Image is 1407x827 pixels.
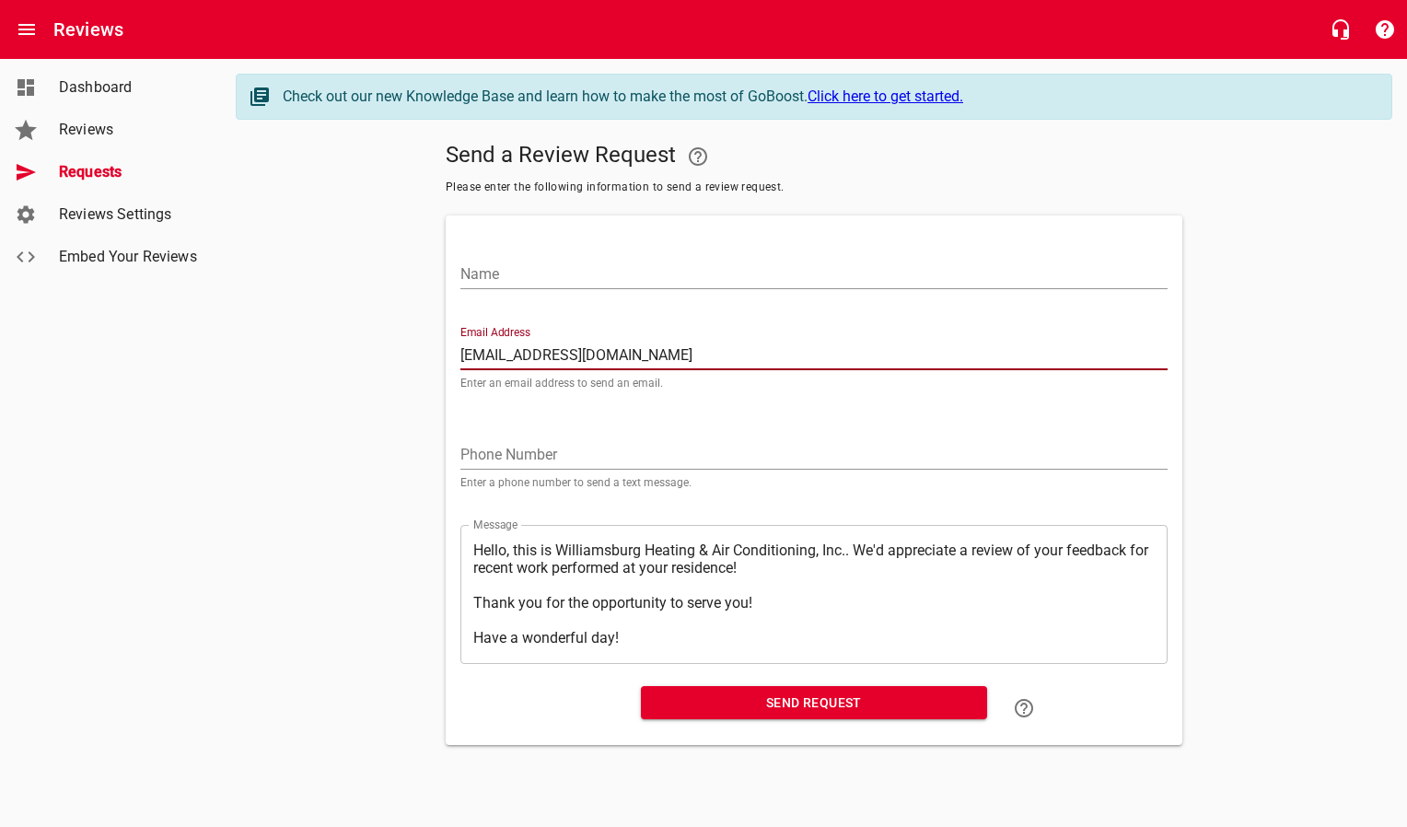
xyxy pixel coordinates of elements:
[460,378,1168,389] p: Enter an email address to send an email.
[53,15,123,44] h6: Reviews
[283,86,1373,108] div: Check out our new Knowledge Base and learn how to make the most of GoBoost.
[5,7,49,52] button: Open drawer
[1319,7,1363,52] button: Live Chat
[59,204,199,226] span: Reviews Settings
[641,686,987,720] button: Send Request
[59,161,199,183] span: Requests
[473,542,1155,646] textarea: Hello, this is Williamsburg Heating & Air Conditioning, Inc.. We'd appreciate a review of your fe...
[446,134,1182,179] h5: Send a Review Request
[656,692,972,715] span: Send Request
[460,327,530,338] label: Email Address
[808,87,963,105] a: Click here to get started.
[446,179,1182,197] span: Please enter the following information to send a review request.
[1363,7,1407,52] button: Support Portal
[676,134,720,179] a: Your Google or Facebook account must be connected to "Send a Review Request"
[59,246,199,268] span: Embed Your Reviews
[59,119,199,141] span: Reviews
[59,76,199,99] span: Dashboard
[1002,686,1046,730] a: Learn how to "Send a Review Request"
[460,477,1168,488] p: Enter a phone number to send a text message.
